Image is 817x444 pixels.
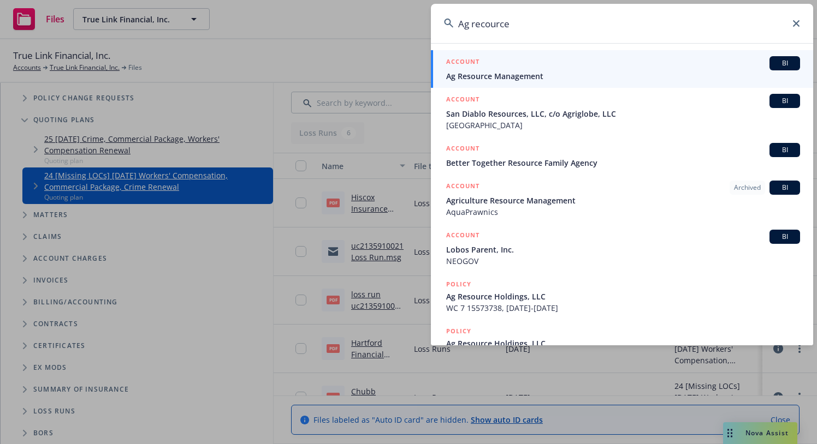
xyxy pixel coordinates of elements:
[446,291,800,302] span: Ag Resource Holdings, LLC
[431,88,813,137] a: ACCOUNTBISan Diablo Resources, LLC, c/o Agriglobe, LLC[GEOGRAPHIC_DATA]
[446,157,800,169] span: Better Together Resource Family Agency
[446,94,479,107] h5: ACCOUNT
[446,326,471,337] h5: POLICY
[446,255,800,267] span: NEOGOV
[446,302,800,314] span: WC 7 15573738, [DATE]-[DATE]
[431,50,813,88] a: ACCOUNTBIAg Resource Management
[446,181,479,194] h5: ACCOUNT
[734,183,761,193] span: Archived
[774,58,796,68] span: BI
[446,108,800,119] span: San Diablo Resources, LLC, c/o Agriglobe, LLC
[446,70,800,82] span: Ag Resource Management
[446,338,800,349] span: Ag Resource Holdings, LLC
[446,244,800,255] span: Lobos Parent, Inc.
[446,119,800,131] span: [GEOGRAPHIC_DATA]
[431,137,813,175] a: ACCOUNTBIBetter Together Resource Family Agency
[431,320,813,367] a: POLICYAg Resource Holdings, LLC
[431,175,813,224] a: ACCOUNTArchivedBIAgriculture Resource ManagementAquaPrawnics
[431,4,813,43] input: Search...
[446,143,479,156] h5: ACCOUNT
[774,183,796,193] span: BI
[446,56,479,69] h5: ACCOUNT
[446,206,800,218] span: AquaPrawnics
[446,195,800,206] span: Agriculture Resource Management
[774,145,796,155] span: BI
[431,273,813,320] a: POLICYAg Resource Holdings, LLCWC 7 15573738, [DATE]-[DATE]
[774,96,796,106] span: BI
[774,232,796,242] span: BI
[446,230,479,243] h5: ACCOUNT
[431,224,813,273] a: ACCOUNTBILobos Parent, Inc.NEOGOV
[446,279,471,290] h5: POLICY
